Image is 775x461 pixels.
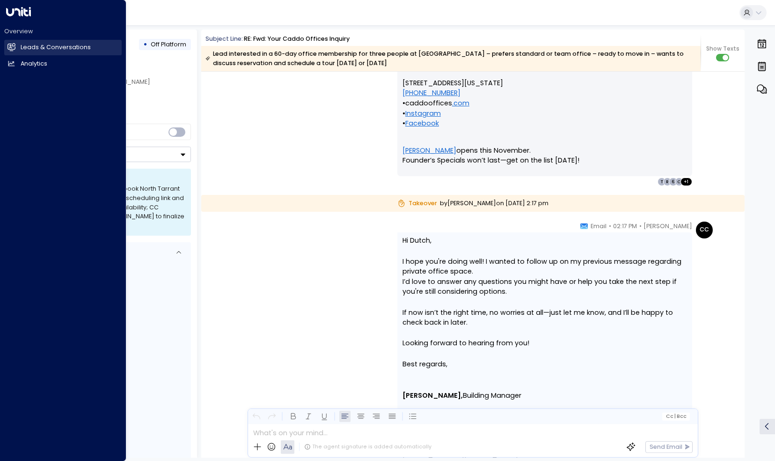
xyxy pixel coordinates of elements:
span: Hi Dutch, [402,236,431,246]
a: Analytics [4,56,122,72]
span: Building Manager [463,391,521,401]
div: 6 [669,178,677,186]
div: + 1 [680,178,692,186]
span: [PERSON_NAME] [643,222,692,231]
span: • [639,222,642,231]
span: [PERSON_NAME], [402,391,463,401]
span: caddooffices [405,98,452,109]
h2: Leads & Conversations [21,43,91,52]
a: caddooffices.com [405,98,469,109]
span: Looking forward to hearing from you! [402,338,529,349]
span: Subject Line: [205,35,243,43]
span: Show Texts [706,45,739,53]
span: Email [591,222,607,231]
div: RE: Fwd: Your Caddo Offices Inquiry [244,35,350,44]
a: [PHONE_NUMBER] [402,88,461,98]
button: Cc|Bcc [662,412,690,420]
span: Best regards, [402,359,447,370]
span: Off Platform [151,40,186,48]
div: C [675,178,683,186]
span: • [609,222,611,231]
span: 02:17 PM [613,222,637,231]
button: Undo [250,411,262,423]
span: | [674,414,676,419]
button: Redo [266,411,278,423]
div: CC [696,222,713,238]
div: The agent signature is added automatically [304,443,431,451]
div: by [PERSON_NAME] on [DATE] 2:17 pm [201,195,745,212]
div: Lead interested in a 60-day office membership for three people at [GEOGRAPHIC_DATA] – prefers sta... [205,49,695,68]
span: Takeover [397,199,437,208]
div: T [658,178,666,186]
span: [STREET_ADDRESS][US_STATE] [402,78,503,89]
span: • • • [402,88,469,128]
span: If now isn’t the right time, no worries at all—just let me know, and I’ll be happy to check back ... [402,308,687,328]
a: Instagram [405,109,441,119]
span: Cc Bcc [665,414,687,419]
div: R [663,178,672,186]
span: I hope you're doing well! I wanted to follow up on my previous message regarding private office s... [402,257,687,297]
h2: Analytics [21,59,47,68]
a: [PERSON_NAME] [402,146,456,156]
a: Facebook [405,119,439,129]
a: Leads & Conversations [4,40,122,55]
h2: Overview [4,27,122,36]
span: opens this November. Founder’s Specials won’t last—get on the list [DATE]! [402,146,579,166]
div: • [143,37,147,52]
